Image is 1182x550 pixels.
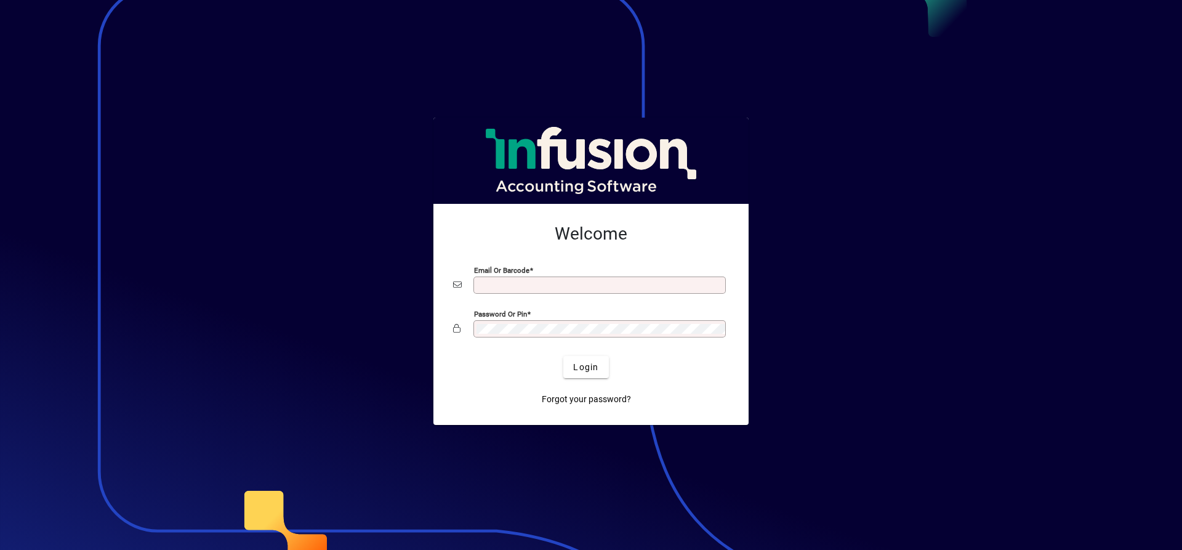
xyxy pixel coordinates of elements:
[542,393,631,406] span: Forgot your password?
[474,266,529,275] mat-label: Email or Barcode
[453,224,729,245] h2: Welcome
[474,310,527,318] mat-label: Password or Pin
[537,388,636,410] a: Forgot your password?
[563,356,608,378] button: Login
[573,361,598,374] span: Login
